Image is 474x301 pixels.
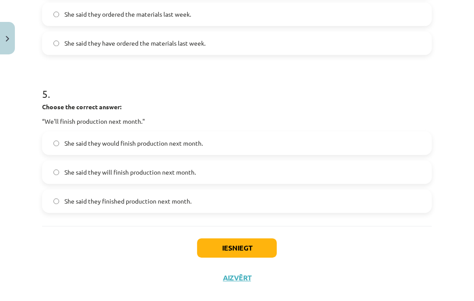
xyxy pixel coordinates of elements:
img: icon-close-lesson-0947bae3869378f0d4975bcd49f059093ad1ed9edebbc8119c70593378902aed.svg [6,36,9,42]
strong: Choose the correct answer: [42,103,121,111]
input: She said they finished production next month. [53,198,59,204]
input: She said they will finish production next month. [53,169,59,175]
input: She said they have ordered the materials last week. [53,40,59,46]
input: She said they ordered the materials last week. [53,11,59,17]
span: She said they would finish production next month. [64,139,203,148]
span: She said they will finish production next month. [64,168,196,177]
h1: 5 . [42,72,432,100]
span: She said they ordered the materials last week. [64,10,191,19]
button: Aizvērt [220,273,254,282]
input: She said they would finish production next month. [53,140,59,146]
span: She said they finished production next month. [64,197,191,206]
p: “We'll finish production next month." [42,117,432,126]
button: Iesniegt [197,238,277,258]
span: She said they have ordered the materials last week. [64,39,205,48]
